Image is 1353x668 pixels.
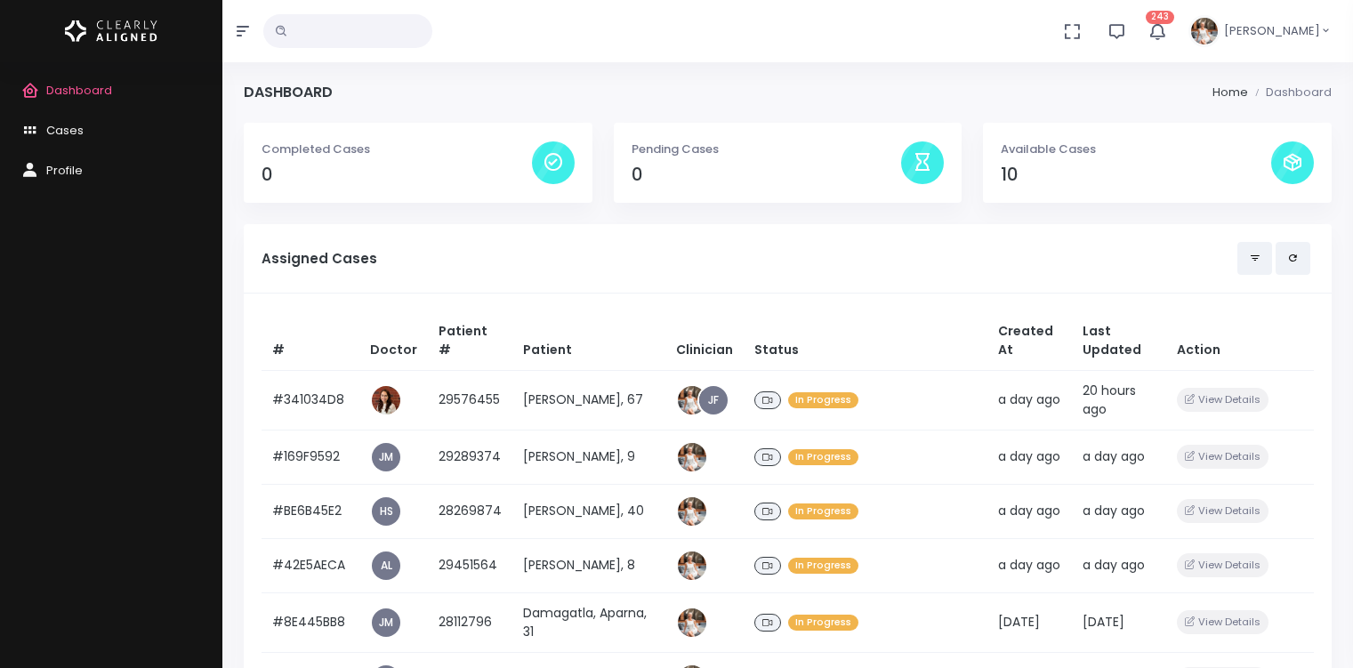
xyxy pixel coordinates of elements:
span: a day ago [998,390,1060,408]
td: 28112796 [428,592,512,652]
span: In Progress [788,615,858,632]
td: #341034D8 [262,370,359,430]
th: Action [1166,311,1314,371]
span: a day ago [998,447,1060,465]
td: 29289374 [428,430,512,484]
button: View Details [1177,499,1268,523]
span: a day ago [998,502,1060,519]
td: [PERSON_NAME], 67 [512,370,665,430]
td: Damagatla, Aparna, 31 [512,592,665,652]
a: AL [372,551,400,580]
button: View Details [1177,445,1268,469]
a: JM [372,608,400,637]
span: [DATE] [1083,613,1124,631]
span: Cases [46,122,84,139]
span: [PERSON_NAME] [1224,22,1320,40]
span: Profile [46,162,83,179]
img: Logo Horizontal [65,12,157,50]
th: # [262,311,359,371]
td: 29451564 [428,538,512,592]
a: JM [372,443,400,471]
span: In Progress [788,558,858,575]
span: In Progress [788,503,858,520]
td: 29576455 [428,370,512,430]
a: JF [699,386,728,414]
th: Patient [512,311,665,371]
a: HS [372,497,400,526]
h4: Dashboard [244,84,333,101]
span: 20 hours ago [1083,382,1136,418]
th: Clinician [665,311,744,371]
td: #169F9592 [262,430,359,484]
h4: 0 [632,165,902,185]
p: Pending Cases [632,141,902,158]
th: Last Updated [1072,311,1166,371]
span: a day ago [1083,556,1145,574]
th: Doctor [359,311,428,371]
li: Dashboard [1248,84,1332,101]
span: [DATE] [998,613,1040,631]
span: Dashboard [46,82,112,99]
td: #42E5AECA [262,538,359,592]
p: Available Cases [1001,141,1271,158]
td: #BE6B45E2 [262,484,359,538]
li: Home [1212,84,1248,101]
p: Completed Cases [262,141,532,158]
img: Header Avatar [1188,15,1220,47]
td: [PERSON_NAME], 9 [512,430,665,484]
td: [PERSON_NAME], 8 [512,538,665,592]
span: 243 [1146,11,1174,24]
th: Status [744,311,987,371]
h4: 0 [262,165,532,185]
button: View Details [1177,388,1268,412]
td: 28269874 [428,484,512,538]
span: a day ago [998,556,1060,574]
span: a day ago [1083,447,1145,465]
h4: 10 [1001,165,1271,185]
button: View Details [1177,553,1268,577]
td: #8E445BB8 [262,592,359,652]
span: In Progress [788,392,858,409]
button: View Details [1177,610,1268,634]
span: In Progress [788,449,858,466]
td: [PERSON_NAME], 40 [512,484,665,538]
th: Patient # [428,311,512,371]
th: Created At [987,311,1072,371]
h5: Assigned Cases [262,251,1237,267]
span: a day ago [1083,502,1145,519]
